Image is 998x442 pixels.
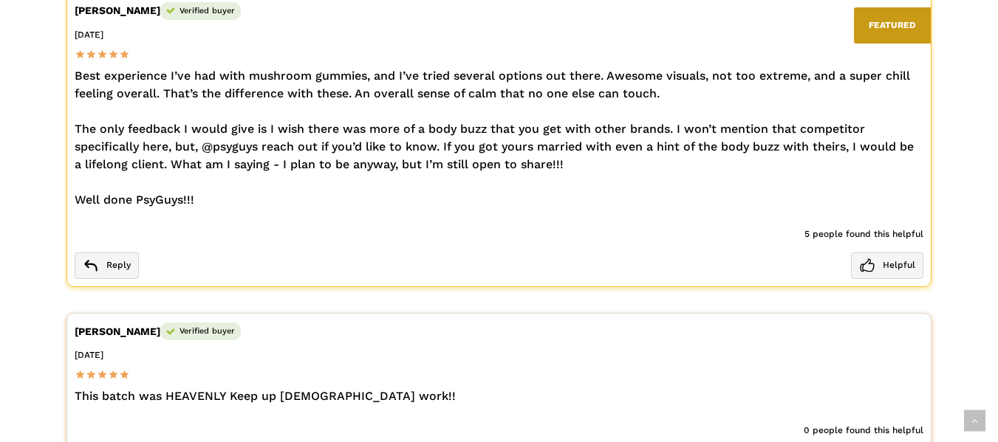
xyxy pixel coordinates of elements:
div: Best experience I’ve had with mushroom gummies, and I’ve tried several options out there. Awesome... [75,67,923,209]
div: 0 people found this helpful [75,420,923,441]
a: Back to top [964,410,985,432]
div: [DATE] [75,345,923,366]
img: verified.svg [166,7,175,14]
span: Verified buyer [160,2,241,20]
div: 5 people found this helpful [75,224,923,245]
span: Helpful [851,252,923,279]
span: Reply [75,252,139,279]
img: verified.svg [166,328,175,335]
div: [PERSON_NAME] [75,321,923,342]
div: This batch was HEAVENLY Keep up [DEMOGRAPHIC_DATA] work!! [75,387,923,405]
div: [DATE] [75,24,923,46]
span: Verified buyer [160,322,241,340]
